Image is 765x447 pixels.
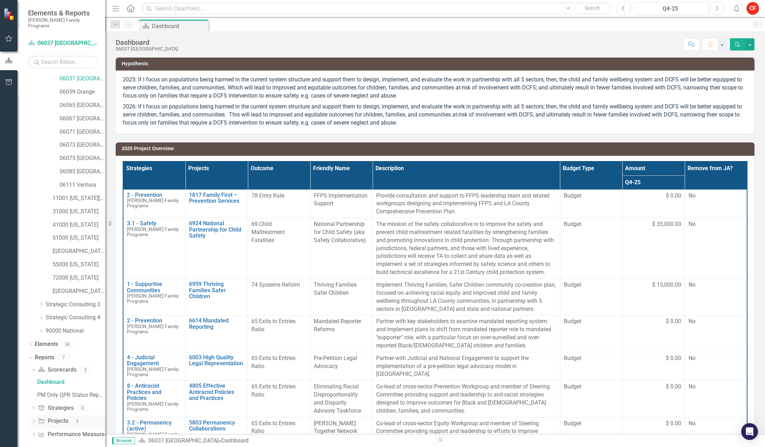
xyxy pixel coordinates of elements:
span: 78 Entry Rate [251,192,284,199]
p: The mission of the safety collaborative is to improve the safety and prevent child maltreatment r... [376,220,556,276]
a: [GEOGRAPHIC_DATA][US_STATE] [53,247,105,255]
p: Co-lead of cross-sector Prevention Workgroup and member of Steering Committee providing support a... [376,383,556,415]
a: 06059 Orange [60,88,105,96]
a: PM Only QPR Status Report [35,389,105,401]
span: [PERSON_NAME] Family Programs [127,401,178,412]
a: 06111 Ventura [60,181,105,189]
span: No [689,192,696,199]
a: Performance Measures [38,431,107,439]
a: 6924 National Partnership for Child Safety [189,220,244,239]
button: Q4-25 [632,2,709,15]
a: 4 - Judicial Engagement [127,354,182,367]
img: ClearPoint Strategy [4,8,16,20]
a: 06073 [GEOGRAPHIC_DATA] [60,141,105,149]
span: National Partnership for Child Safety (aka Safety Collaborative) [314,221,366,243]
a: 1817 Family First – Prevention Services [189,192,244,204]
span: Budget [564,220,619,228]
div: 06037 [GEOGRAPHIC_DATA] [116,46,178,52]
a: Elements [35,340,58,348]
a: 6959 Thriving Families Safer Children [189,281,244,300]
span: Elements & Reports [28,9,98,17]
span: $ 0.00 [666,383,681,391]
span: Budget [564,420,619,428]
a: 90000 National [46,327,105,335]
a: 06065 [GEOGRAPHIC_DATA] [60,101,105,109]
a: 72000 [US_STATE] [53,274,105,282]
span: [PERSON_NAME] Together Network [314,420,357,435]
span: $ 0.00 [666,420,681,428]
a: 51000 [US_STATE] [53,234,105,242]
span: Eliminating Racial Disproportionality and Disparity Advisory Taskforce [314,383,361,414]
div: PM Only QPR Status Report [37,392,105,398]
span: Budget [564,281,619,289]
span: 65 Exits to Entries Ratio [251,383,296,398]
span: Budget [564,192,619,200]
p: Partner with Judicial and National Engagement to support the implementation of a pre-petition leg... [376,354,556,379]
a: 31000 [US_STATE] [53,208,105,216]
input: Search Below... [28,56,98,68]
div: Open Intercom Messenger [741,423,758,440]
a: Strategic Consulting 4 [46,314,105,322]
a: Dashboard [35,376,105,388]
span: $ 0.00 [666,192,681,200]
span: Budget [564,383,619,391]
span: $ 15,000.00 [652,281,681,289]
span: Browser [112,437,135,444]
span: Pre-Petition Legal Advocacy [314,355,357,369]
button: Search [575,4,610,13]
div: Dashboard [37,379,105,385]
span: 74 Systems Reform [251,281,300,288]
p: Partner with key stakeholders to examine mandated reporting system and implement plans to shift f... [376,318,556,349]
span: No [689,355,696,361]
a: 2 - Prevention [127,192,182,198]
span: [PERSON_NAME] Family Programs [127,366,178,377]
span: Mandated Reporter Reforms [314,318,361,333]
a: 06071 [GEOGRAPHIC_DATA] [60,128,105,136]
div: 7 [58,355,69,361]
p: Provide consultation and support to FFPS leadership team and related workgroups designing and imp... [376,192,556,216]
a: 06037 [GEOGRAPHIC_DATA] [60,75,105,83]
a: 06037 [GEOGRAPHIC_DATA] [148,437,218,444]
a: 1 - Supportive Communities [127,281,182,293]
span: [PERSON_NAME] Family Programs [127,226,178,237]
a: 5803 Permanency Collaborations [189,420,244,432]
a: 06085 [GEOGRAPHIC_DATA][PERSON_NAME] [60,168,105,176]
span: Thriving Families Safer Children [314,281,357,296]
span: No [689,281,696,288]
button: CF [746,2,759,15]
a: 55000 [US_STATE] [53,261,105,269]
a: [GEOGRAPHIC_DATA] [53,287,105,295]
div: Q4-25 [635,5,706,13]
a: Strategic Consulting 3 [46,301,105,309]
a: Strategies [38,404,73,412]
span: $ 35,000.00 [652,220,681,228]
a: 3.2 - Permanency (active) [127,420,182,432]
span: Budget [564,354,619,362]
p: Implement Thriving Families, Safer Children community co-creation plan, focused on achieving raci... [376,281,556,313]
span: Search [585,5,600,11]
span: 65 Exits to Entries Ratio [251,355,296,369]
small: [PERSON_NAME] Family Programs [28,17,98,29]
a: 06037 [GEOGRAPHIC_DATA] [28,39,98,47]
a: Scorecards [38,366,76,374]
a: 4805 Effective Antiracist Policies and Practices [189,383,244,401]
span: No [689,420,696,427]
h3: 2025 Project Overview [122,146,751,151]
div: Dashboard [221,437,249,444]
span: Budget [564,318,619,326]
a: 2 - Prevention [127,318,182,324]
a: 6003 High Quality Legal Representation [189,354,244,367]
input: Search ClearPoint... [142,2,612,15]
span: $ 0.00 [666,318,681,326]
a: Projects [38,417,68,425]
div: » [138,437,430,445]
span: No [689,318,696,325]
div: 5 [72,418,83,424]
span: No [689,383,696,390]
span: [PERSON_NAME] Family Programs [127,432,178,442]
div: 0 [77,405,88,411]
a: 06067 [GEOGRAPHIC_DATA] [60,115,105,123]
span: No [689,221,696,227]
div: 30 [62,341,73,347]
